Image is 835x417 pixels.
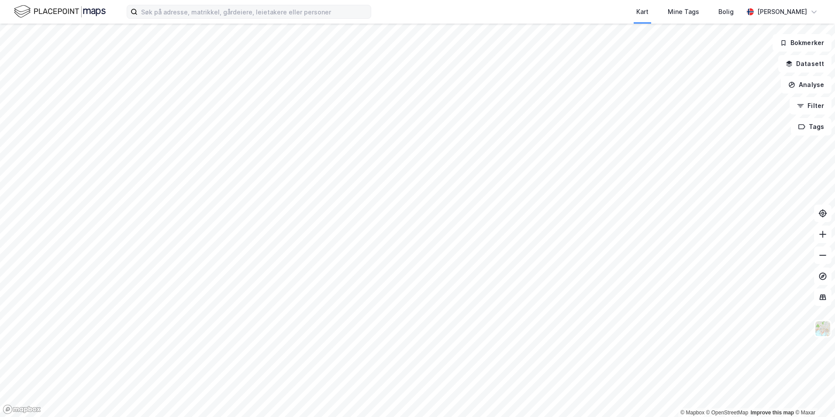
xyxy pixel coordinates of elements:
[791,375,835,417] iframe: Chat Widget
[757,7,807,17] div: [PERSON_NAME]
[138,5,371,18] input: Søk på adresse, matrikkel, gårdeiere, leietakere eller personer
[14,4,106,19] img: logo.f888ab2527a4732fd821a326f86c7f29.svg
[668,7,699,17] div: Mine Tags
[636,7,649,17] div: Kart
[791,375,835,417] div: Kontrollprogram for chat
[718,7,734,17] div: Bolig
